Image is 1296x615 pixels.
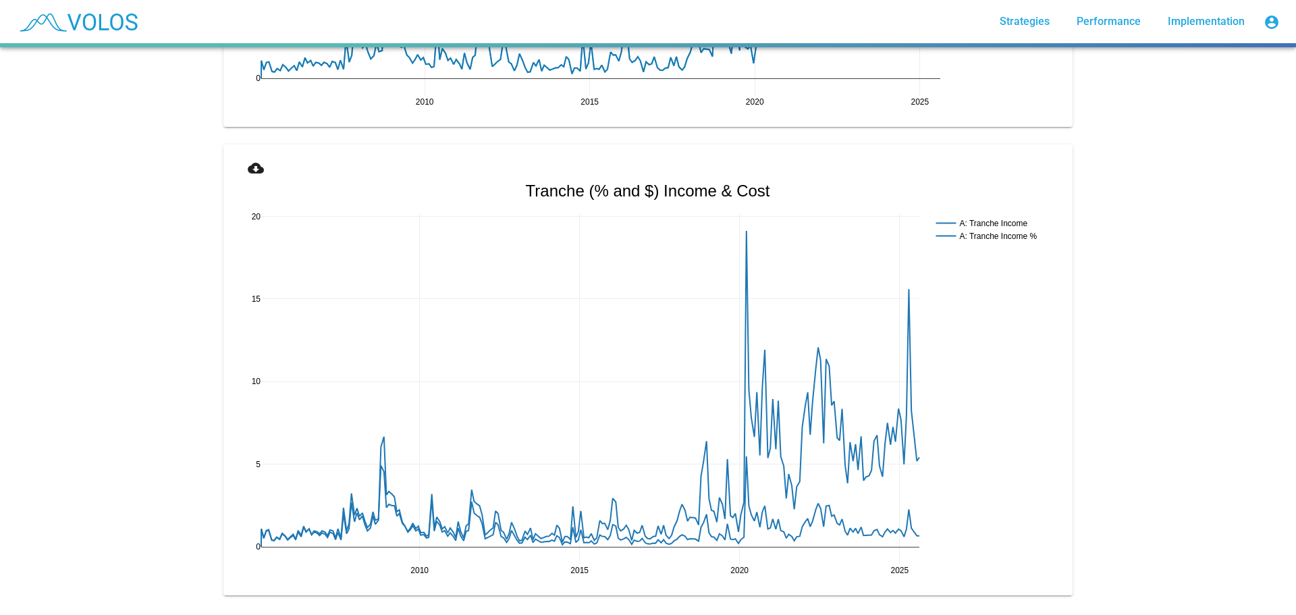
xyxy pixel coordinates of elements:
span: Implementation [1168,15,1245,28]
span: Performance [1077,15,1141,28]
mat-icon: account_circle [1264,14,1280,30]
a: Strategies [989,9,1060,34]
a: Performance [1066,9,1152,34]
img: blue_transparent.png [11,5,144,38]
mat-icon: cloud_download [248,160,264,176]
span: Strategies [1000,15,1050,28]
a: Implementation [1157,9,1255,34]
